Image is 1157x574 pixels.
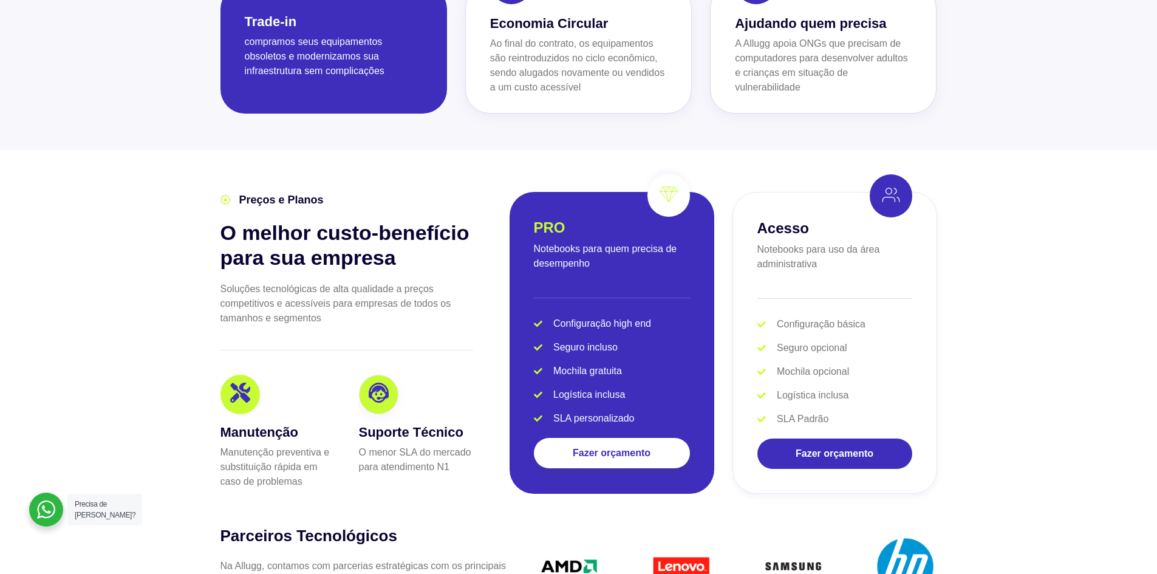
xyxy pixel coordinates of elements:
span: SLA personalizado [550,411,634,426]
span: Logística inclusa [774,388,848,403]
iframe: Chat Widget [938,419,1157,574]
span: Logística inclusa [550,388,625,402]
span: Fazer orçamento [573,448,650,458]
h3: Ajudando quem precisa [735,13,912,33]
span: Mochila gratuita [550,364,622,378]
span: Preços e Planos [236,192,324,208]
a: Fazer orçamento [534,438,690,468]
h2: Parceiros Tecnológicos [220,526,507,547]
p: compramos seus equipamentos obsoletos e modernizamos sua infraestrutura sem complicações [245,35,423,78]
span: Mochila opcional [774,364,849,379]
h2: Acesso [757,220,809,236]
h3: Economia Circular [490,13,667,33]
span: Configuração high end [550,316,651,331]
span: SLA Padrão [774,412,828,426]
p: Manutenção preventiva e substituição rápida em caso de problemas [220,445,335,489]
p: A Allugg apoia ONGs que precisam de computadores para desenvolver adultos e crianças em situação ... [735,36,912,95]
span: Seguro incluso [550,340,618,355]
p: Notebooks para quem precisa de desempenho [534,242,690,271]
p: O menor SLA do mercado para atendimento N1 [359,445,473,474]
p: Soluções tecnológicas de alta qualidade a preços competitivos e acessíveis para empresas de todos... [220,282,473,326]
h2: O melhor custo-benefício para sua empresa [220,220,473,270]
h2: Trade-in [245,14,297,29]
span: Seguro opcional [774,341,847,355]
h3: Suporte Técnico [359,422,473,442]
a: Fazer orçamento [757,439,912,469]
h3: Manutenção [220,422,335,442]
h2: PRO [534,219,565,236]
span: Precisa de [PERSON_NAME]? [75,500,135,519]
p: Notebooks para uso da área administrativa [757,242,912,272]
span: Fazer orçamento [796,449,873,459]
p: Ao final do contrato, os equipamentos são reintroduzidos no ciclo econômico, sendo alugados novam... [490,36,667,95]
span: Configuração básica [774,317,865,332]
